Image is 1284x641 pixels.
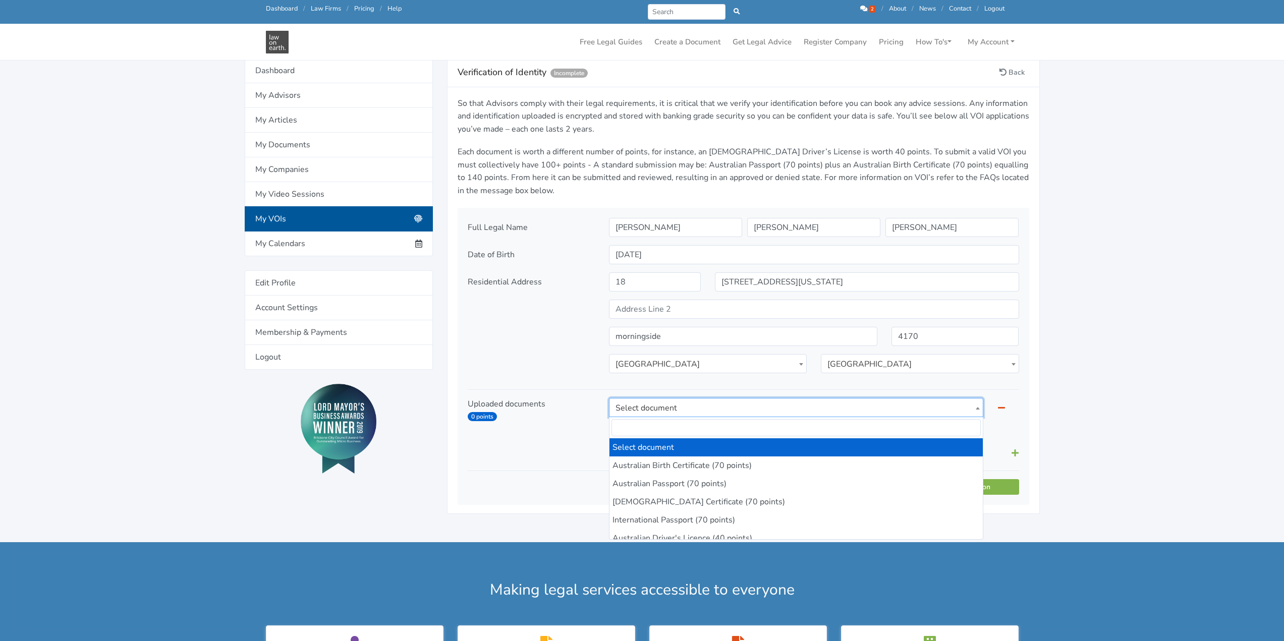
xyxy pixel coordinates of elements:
a: My Advisors [245,83,433,108]
span: 2 [869,6,876,13]
a: My Account [964,32,1019,52]
input: Street Address [715,272,1019,292]
a: Account Settings [245,296,433,320]
img: Lord Mayor's Award 2019 [301,384,376,474]
span: / [380,4,382,13]
a: Logout [984,4,1004,13]
a: My Video Sessions [245,182,433,207]
a: Contact [949,4,971,13]
li: [DEMOGRAPHIC_DATA] Certificate (70 points) [609,493,983,511]
span: / [912,4,914,13]
p: Each document is worth a different number of points, for instance, an [DEMOGRAPHIC_DATA] Driver’s... [458,146,1029,197]
a: Back [995,65,1029,80]
div: Full Legal Name [461,218,602,237]
a: Create a Document [650,32,724,52]
a: Pricing [875,32,908,52]
input: dd/mm/yyyy [609,245,1019,264]
div: Making legal services accessible to everyone [259,578,1026,601]
div: Date of Birth [461,245,602,264]
span: Select document [609,398,983,418]
span: Incomplete [550,69,588,78]
a: Logout [245,345,433,370]
p: So that Advisors comply with their legal requirements, it is critical that we verify your identif... [458,97,1029,136]
span: Queensland [821,354,1019,373]
input: Unit [609,272,701,292]
span: / [941,4,943,13]
h4: Verification of Identity [458,65,995,81]
li: Select document [609,438,983,456]
input: Address Line 2 [609,300,1019,319]
span: Select document [609,398,984,417]
span: / [303,4,305,13]
div: Uploaded documents [461,398,602,443]
a: Dashboard [266,4,298,13]
a: Register Company [800,32,871,52]
span: 0 points [468,412,497,421]
li: International Passport (70 points) [609,511,983,529]
span: / [881,4,883,13]
a: My Companies [245,157,433,182]
a: How To's [912,32,956,52]
span: Australia [609,354,807,373]
li: Australian Birth Certificate (70 points) [609,456,983,475]
a: 2 [860,4,877,13]
a: About [889,4,906,13]
span: / [347,4,349,13]
a: Membership & Payments [245,320,433,345]
a: My VOIs [245,206,433,231]
div: Residential Address [461,272,602,381]
span: Australia [609,355,806,374]
span: / [977,4,979,13]
a: Edit Profile [245,270,433,296]
a: Free Legal Guides [576,32,646,52]
input: Postcode [891,327,1019,346]
input: Search [648,4,726,20]
li: Australian Passport (70 points) [609,475,983,493]
a: My Documents [245,133,433,157]
a: Help [387,4,402,13]
a: My Articles [245,108,433,133]
a: Get Legal Advice [729,32,796,52]
img: Law On Earth [266,31,289,53]
input: Middle Name [747,218,880,237]
input: Suburb / City [609,327,877,346]
a: Pricing [354,4,374,13]
input: Last Name [885,218,1019,237]
a: News [919,4,936,13]
a: Law Firms [311,4,341,13]
input: First Name [609,218,742,237]
a: Dashboard [245,58,433,83]
a: My Calendars [245,231,433,256]
li: Australian Driver's Licence (40 points) [609,529,983,547]
span: Queensland [821,355,1018,374]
